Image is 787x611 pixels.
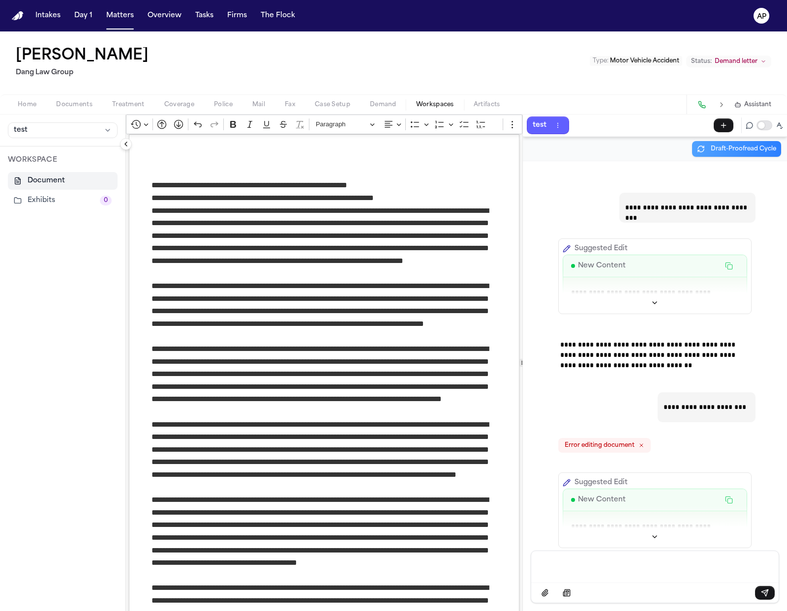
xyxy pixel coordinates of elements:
[257,7,299,25] button: The Flock
[686,56,771,67] button: Change status from Demand letter
[565,441,635,449] span: Error editing document
[590,56,682,66] button: Edit Type: Motor Vehicle Accident
[563,530,747,544] button: Show more
[252,101,265,109] span: Mail
[316,118,367,130] span: Paragraph
[578,494,626,506] p: New Content
[56,101,92,109] span: Documents
[16,47,149,65] button: Edit matter name
[535,586,555,600] button: Attach files
[315,101,350,109] span: Case Setup
[575,243,628,255] p: Suggested Edit
[164,101,194,109] span: Coverage
[100,196,112,205] span: 0
[757,120,772,130] button: Toggle proofreading mode
[719,493,739,507] button: Copy new content
[8,154,118,166] p: WORKSPACE
[12,11,24,21] a: Home
[120,138,132,150] button: Collapse sidebar
[557,586,576,600] button: Select demand example
[593,58,608,64] span: Type :
[531,551,779,582] div: Message input
[285,101,295,109] span: Fax
[610,58,679,64] span: Motor Vehicle Accident
[70,7,96,25] button: Day 1
[734,101,771,109] button: Assistant
[695,98,709,112] button: Make a Call
[12,11,24,21] img: Finch Logo
[744,101,771,109] span: Assistant
[8,172,118,190] button: Document
[223,7,251,25] button: Firms
[311,117,379,132] button: Paragraph, Heading
[126,115,522,134] div: Editor toolbar
[8,192,118,209] button: Exhibits0
[102,7,138,25] button: Matters
[692,141,781,157] button: Draft-Proofread Cycle
[416,101,454,109] span: Workspaces
[575,477,628,489] p: Suggested Edit
[719,259,739,273] button: Copy new content
[474,101,500,109] span: Artifacts
[755,586,775,600] button: Send message
[527,116,569,134] button: testThread actions
[563,296,747,310] button: Show more
[31,7,64,25] button: Intakes
[8,122,118,138] button: test
[191,7,217,25] button: Tasks
[691,58,712,65] span: Status:
[16,47,149,65] h1: [PERSON_NAME]
[16,67,152,79] h2: Dang Law Group
[552,120,563,131] button: Thread actions
[370,101,396,109] span: Demand
[711,145,776,153] span: Draft-Proofread Cycle
[144,7,185,25] button: Overview
[578,260,626,272] p: New Content
[18,101,36,109] span: Home
[214,101,233,109] span: Police
[112,101,145,109] span: Treatment
[715,58,757,65] span: Demand letter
